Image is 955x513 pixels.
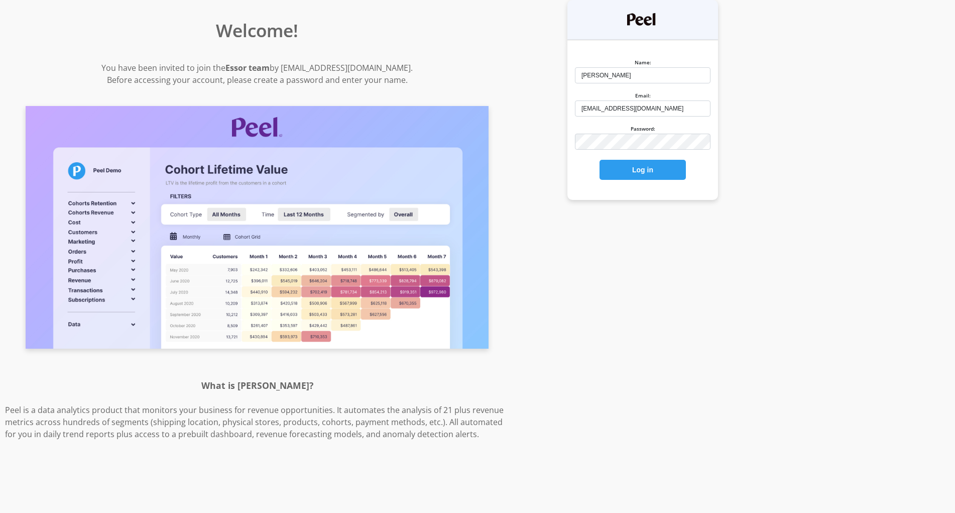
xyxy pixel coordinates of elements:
[26,106,489,349] img: Screenshot of Peel
[635,59,651,66] label: Name:
[575,67,710,83] input: Michael Bluth
[5,404,509,440] p: Peel is a data analytics product that monitors your business for revenue opportunities. It automa...
[635,92,651,99] label: Email:
[631,125,655,132] label: Password:
[600,160,686,180] button: Log in
[5,62,509,86] p: You have been invited to join the by [EMAIL_ADDRESS][DOMAIN_NAME]. Before accessing your account,...
[225,62,270,73] strong: Essor team
[627,13,658,26] img: Peel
